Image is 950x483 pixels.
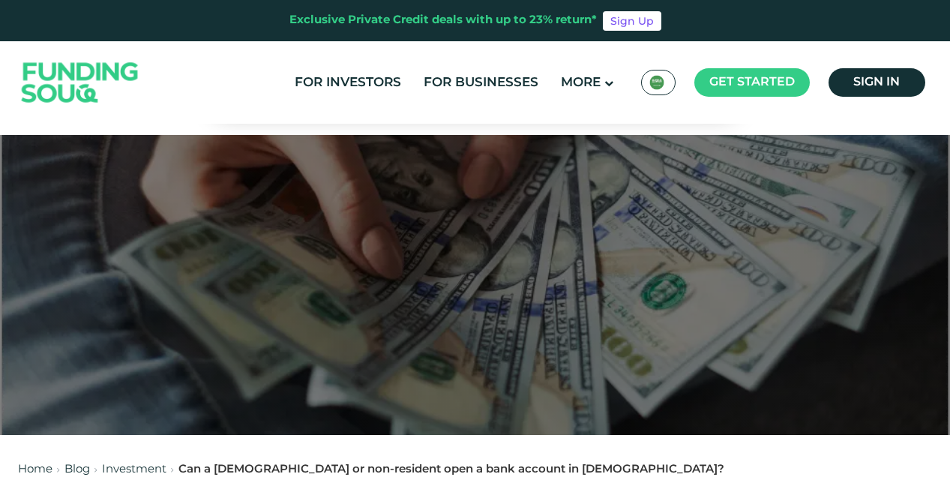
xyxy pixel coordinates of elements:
img: SA Flag [649,75,664,90]
span: Get started [709,76,795,88]
a: Blog [64,464,90,475]
div: Exclusive Private Credit deals with up to 23% return* [289,12,597,29]
span: Sign in [853,76,900,88]
a: Sign Up [603,11,661,31]
a: Home [18,464,52,475]
a: Sign in [829,68,925,97]
div: Can a [DEMOGRAPHIC_DATA] or non-resident open a bank account in [DEMOGRAPHIC_DATA]? [178,461,724,478]
span: More [561,76,601,89]
a: For Investors [291,70,405,95]
a: For Businesses [420,70,542,95]
img: Logo [7,45,154,121]
a: Investment [102,464,166,475]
